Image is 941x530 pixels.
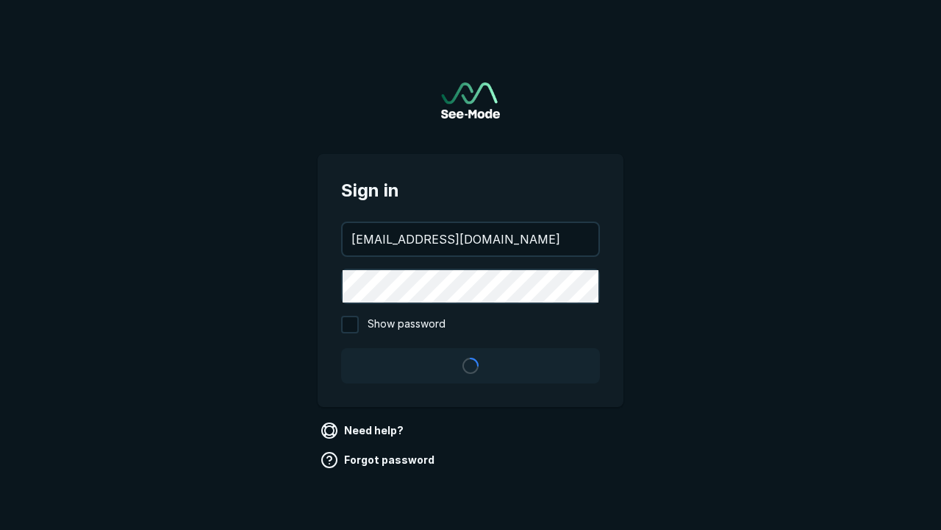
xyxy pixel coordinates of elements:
input: your@email.com [343,223,598,255]
span: Show password [368,316,446,333]
a: Need help? [318,419,409,442]
span: Sign in [341,177,600,204]
a: Go to sign in [441,82,500,119]
img: See-Mode Logo [441,82,500,119]
a: Forgot password [318,448,440,472]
